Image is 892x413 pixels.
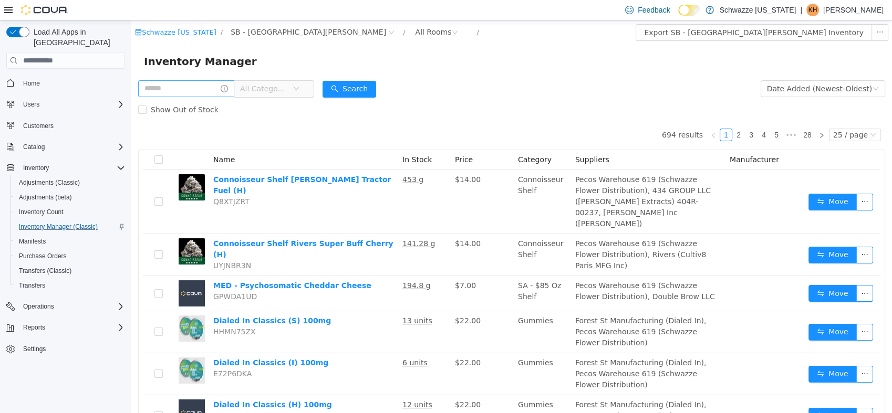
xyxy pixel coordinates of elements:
[677,345,725,362] button: icon: swapMove
[82,177,118,185] span: Q8XTJZRT
[19,77,44,90] a: Home
[19,321,125,334] span: Reports
[800,4,802,16] p: |
[677,303,725,320] button: icon: swapMove
[2,118,129,133] button: Customers
[271,135,300,143] span: In Stock
[324,261,345,269] span: $7.00
[271,296,301,304] u: 13 units
[740,4,757,20] button: icon: ellipsis
[684,108,697,121] li: Next Page
[99,6,255,17] span: SB - Fort Collins
[15,191,76,204] a: Adjustments (beta)
[15,206,68,218] a: Inventory Count
[15,235,50,248] a: Manifests
[15,264,125,277] span: Transfers (Classic)
[687,112,693,118] i: icon: right
[19,300,58,313] button: Operations
[29,27,125,48] span: Load All Apps in [GEOGRAPHIC_DATA]
[23,323,45,332] span: Reports
[725,387,742,404] button: icon: ellipsis
[589,109,600,120] a: 1
[11,205,129,219] button: Inventory Count
[504,4,741,20] button: Export SB - [GEOGRAPHIC_DATA][PERSON_NAME] Inventory
[2,75,129,90] button: Home
[2,320,129,335] button: Reports
[678,5,700,16] input: Dark Mode
[601,109,613,120] a: 2
[15,220,125,233] span: Inventory Manager (Classic)
[444,155,579,207] span: Pecos Warehouse 619 (Schwazze Flower Distribution), 434 GROUP LLC ([PERSON_NAME] Extracts) 404R-0...
[19,193,72,202] span: Adjustments (beta)
[82,135,103,143] span: Name
[15,176,84,189] a: Adjustments (Classic)
[614,108,626,121] li: 3
[11,249,129,263] button: Purchase Orders
[382,150,440,214] td: Connoisseur Shelf
[15,250,125,262] span: Purchase Orders
[82,296,200,304] a: Dialed In Classics (S) 100mg
[11,219,129,234] button: Inventory Manager (Classic)
[82,307,125,315] span: HHMN75ZX
[614,109,626,120] a: 3
[11,263,129,278] button: Transfers (Classic)
[19,178,80,187] span: Adjustments (Classic)
[444,380,575,410] span: Forest St Manufacturing (Dialed In), Pecos Warehouse 619 (Schwazze Flower Distribution)
[741,65,748,72] i: icon: down
[19,76,125,89] span: Home
[15,250,71,262] a: Purchase Orders
[82,241,120,249] span: UYJNBR3N
[669,109,683,120] a: 28
[627,109,638,120] a: 4
[739,111,745,119] i: icon: down
[89,8,91,16] span: /
[19,162,125,174] span: Inventory
[823,4,884,16] p: [PERSON_NAME]
[719,4,796,16] p: Schwazze [US_STATE]
[47,379,74,405] img: Dialed In Classics (H) 100mg placeholder
[272,8,274,16] span: /
[82,338,197,346] a: Dialed In Classics (I) 100mg
[271,155,292,163] u: 453 g
[19,252,67,260] span: Purchase Orders
[4,8,11,15] i: icon: shop
[382,291,440,333] td: Gummies
[444,338,575,368] span: Forest St Manufacturing (Dialed In), Pecos Warehouse 619 (Schwazze Flower Distribution)
[324,219,349,227] span: $14.00
[444,219,575,249] span: Pecos Warehouse 619 (Schwazze Flower Distribution), Rivers (Cultiv8 Paris MFG Inc)
[191,60,245,77] button: icon: searchSearch
[19,162,53,174] button: Inventory
[636,60,741,76] div: Date Added (Newest-Oldest)
[15,264,76,277] a: Transfers (Classic)
[651,108,668,121] span: •••
[638,5,670,15] span: Feedback
[808,4,817,16] span: KH
[162,65,168,72] i: icon: down
[4,8,85,16] a: icon: shopSchwazze [US_STATE]
[382,256,440,291] td: SA - $85 Oz Shelf
[639,109,651,120] a: 5
[89,65,97,72] i: icon: info-circle
[324,135,341,143] span: Price
[677,173,725,190] button: icon: swapMove
[382,333,440,375] td: Gummies
[725,226,742,243] button: icon: ellipsis
[82,349,120,357] span: E72P6DKA
[11,175,129,190] button: Adjustments (Classic)
[19,343,50,355] a: Settings
[725,345,742,362] button: icon: ellipsis
[11,234,129,249] button: Manifests
[725,173,742,190] button: icon: ellipsis
[725,303,742,320] button: icon: ellipsis
[15,206,125,218] span: Inventory Count
[19,237,46,246] span: Manifests
[82,219,262,238] a: Connoisseur Shelf Rivers Super Buff Cherry (H)
[387,135,420,143] span: Category
[588,108,601,121] li: 1
[11,190,129,205] button: Adjustments (beta)
[19,300,125,313] span: Operations
[23,100,39,109] span: Users
[444,261,584,280] span: Pecos Warehouse 619 (Schwazze Flower Distribution), Double Brow LLC
[11,278,129,293] button: Transfers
